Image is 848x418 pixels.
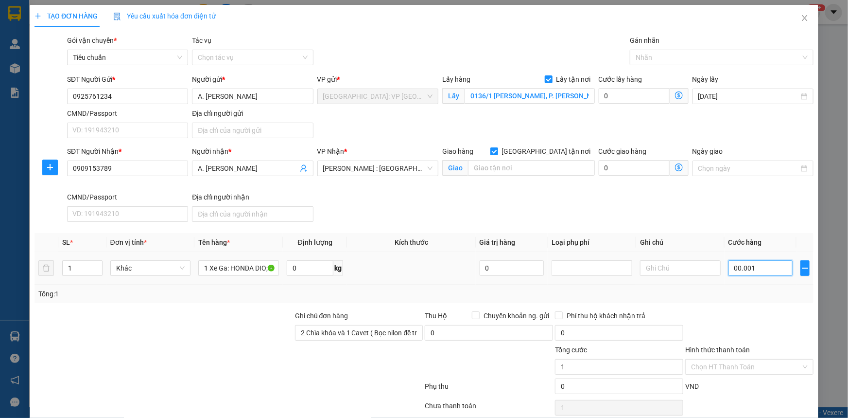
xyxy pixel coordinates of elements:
th: Loại phụ phí [548,233,636,252]
input: Địa chỉ của người gửi [192,123,313,138]
span: Khác [116,261,185,275]
input: Ghi chú đơn hàng [295,325,423,341]
input: Ghi Chú [640,260,721,276]
span: Giao [442,160,468,176]
span: TẠO ĐƠN HÀNG [35,12,98,20]
span: Kích thước [395,238,428,246]
span: dollar-circle [675,164,683,171]
div: Tổng: 1 [38,289,328,299]
div: SĐT Người Nhận [67,146,188,157]
span: user-add [300,164,308,172]
span: Gói vận chuyển [67,36,117,44]
span: Phí thu hộ khách nhận trả [563,310,649,321]
span: Định lượng [298,238,332,246]
div: VP gửi [317,74,438,85]
div: CMND/Passport [67,108,188,119]
span: Lấy hàng [442,75,470,83]
div: CMND/Passport [67,192,188,202]
input: Giao tận nơi [468,160,595,176]
span: Yêu cầu xuất hóa đơn điện tử [113,12,216,20]
label: Tác vụ [192,36,211,44]
span: Tên hàng [198,238,230,246]
div: Địa chỉ người nhận [192,192,313,202]
span: VP Nhận [317,147,345,155]
span: plus [43,164,57,171]
span: plus [801,264,809,272]
input: 0 [480,260,544,276]
span: close [801,14,809,22]
span: kg [333,260,343,276]
span: Thu Hộ [425,312,447,320]
input: VD: Bàn, Ghế [198,260,279,276]
span: Đơn vị tính [110,238,147,246]
label: Gán nhãn [630,36,659,44]
input: Lấy tận nơi [465,88,595,104]
label: Ngày lấy [692,75,719,83]
input: Cước giao hàng [599,160,670,176]
span: Chuyển khoản ng. gửi [480,310,553,321]
div: Địa chỉ người gửi [192,108,313,119]
span: Giao hàng [442,147,473,155]
span: Lấy tận nơi [553,74,595,85]
label: Cước giao hàng [599,147,647,155]
span: Cước hàng [728,238,762,246]
button: plus [42,160,58,175]
span: Tiêu chuẩn [73,50,182,65]
div: Phụ thu [424,381,554,398]
span: Giá trị hàng [480,238,516,246]
input: Địa chỉ của người nhận [192,206,313,222]
input: Ngày lấy [698,91,799,102]
span: Quảng Ngãi: VP Trường Chinh [323,89,433,104]
button: Close [791,5,818,32]
button: plus [800,260,810,276]
span: SL [62,238,70,246]
div: Chưa thanh toán [424,400,554,418]
input: Ngày giao [698,163,799,174]
button: delete [38,260,54,276]
label: Cước lấy hàng [599,75,642,83]
span: plus [35,13,41,19]
span: [GEOGRAPHIC_DATA] tận nơi [498,146,595,157]
div: Người gửi [192,74,313,85]
span: dollar-circle [675,91,683,99]
label: Ghi chú đơn hàng [295,312,348,320]
div: Người nhận [192,146,313,157]
input: Cước lấy hàng [599,88,670,104]
div: SĐT Người Gửi [67,74,188,85]
span: Lấy [442,88,465,104]
label: Hình thức thanh toán [685,346,750,354]
span: Tổng cước [555,346,587,354]
span: Hồ Chí Minh : Kho Quận 12 [323,161,433,176]
span: VND [685,382,699,390]
label: Ngày giao [692,147,723,155]
img: icon [113,13,121,20]
th: Ghi chú [636,233,725,252]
